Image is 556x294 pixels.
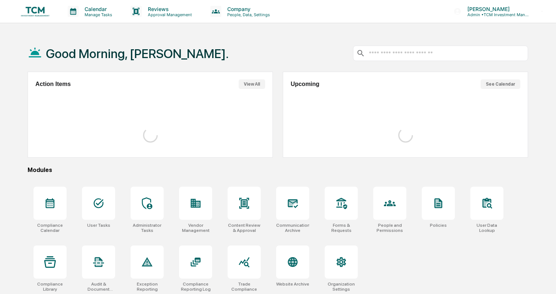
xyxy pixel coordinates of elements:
p: Admin • TCM Investment Management [461,12,530,17]
p: Approval Management [142,12,196,17]
div: Content Review & Approval [228,223,261,233]
p: People, Data, Settings [221,12,274,17]
div: People and Permissions [373,223,406,233]
div: Organization Settings [325,282,358,292]
button: View All [239,79,265,89]
img: logo [18,4,53,18]
div: Compliance Calendar [33,223,67,233]
div: Administrator Tasks [131,223,164,233]
button: See Calendar [481,79,520,89]
p: Calendar [79,6,116,12]
p: Company [221,6,274,12]
div: Compliance Reporting Log [179,282,212,292]
div: Modules [28,166,528,173]
p: Manage Tasks [79,12,116,17]
div: Policies [430,223,447,228]
div: User Tasks [87,223,110,228]
p: Reviews [142,6,196,12]
div: Forms & Requests [325,223,358,233]
h1: Good Morning, [PERSON_NAME]. [46,46,229,61]
div: Website Archive [276,282,309,287]
p: [PERSON_NAME] [461,6,530,12]
div: Trade Compliance [228,282,261,292]
h2: Upcoming [291,81,319,87]
h2: Action Items [35,81,71,87]
div: Vendor Management [179,223,212,233]
div: User Data Lookup [470,223,503,233]
div: Compliance Library [33,282,67,292]
div: Communications Archive [276,223,309,233]
div: Audit & Document Logs [82,282,115,292]
div: Exception Reporting [131,282,164,292]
